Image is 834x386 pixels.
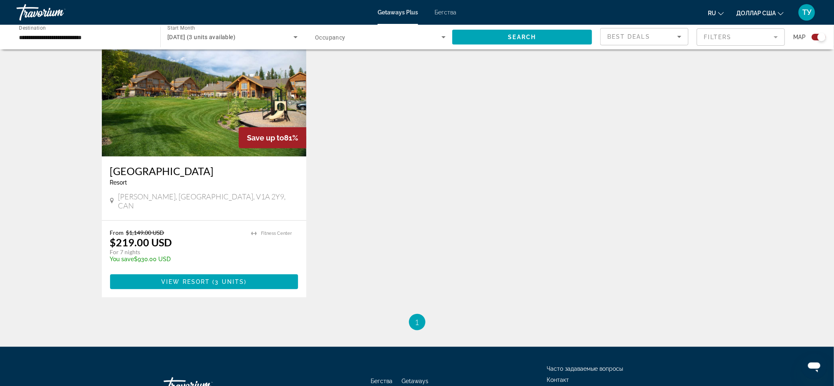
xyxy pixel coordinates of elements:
span: [PERSON_NAME], [GEOGRAPHIC_DATA], V1A 2Y9, CAN [118,192,298,210]
button: Filter [697,28,785,46]
span: Resort [110,179,127,186]
font: ТУ [802,8,811,16]
span: Best Deals [607,33,650,40]
p: For 7 nights [110,248,243,256]
p: $219.00 USD [110,236,172,248]
button: Меню пользователя [796,4,818,21]
span: $1,149.00 USD [126,229,164,236]
nav: Pagination [102,314,733,330]
button: Изменить язык [708,7,724,19]
span: 3 units [215,278,244,285]
img: ii_nsl1.jpg [102,25,307,157]
iframe: Кнопка для запуска окна сообщений [801,353,827,379]
span: You save [110,256,134,262]
span: Map [793,31,806,43]
p: $930.00 USD [110,256,243,262]
span: 1 [415,318,419,327]
a: Бегства [371,378,392,384]
button: Изменить валюту [736,7,784,19]
button: View Resort(3 units) [110,274,298,289]
span: ( ) [210,278,247,285]
div: 81% [239,127,306,148]
a: Травориум [16,2,99,23]
span: Occupancy [315,34,345,41]
span: Save up to [247,133,284,142]
mat-select: Sort by [607,32,681,42]
span: Fitness Center [261,231,292,236]
a: [GEOGRAPHIC_DATA] [110,165,298,177]
button: Search [452,30,592,44]
span: Destination [19,25,46,31]
a: Getaways Plus [378,9,418,16]
a: Контакт [547,377,569,383]
span: [DATE] (3 units available) [167,34,235,40]
span: Search [508,34,536,40]
font: доллар США [736,10,776,16]
font: ru [708,10,716,16]
span: Start Month [167,26,195,31]
a: Часто задаваемые вопросы [547,365,623,372]
span: View Resort [161,278,210,285]
a: Бегства [435,9,456,16]
span: From [110,229,124,236]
